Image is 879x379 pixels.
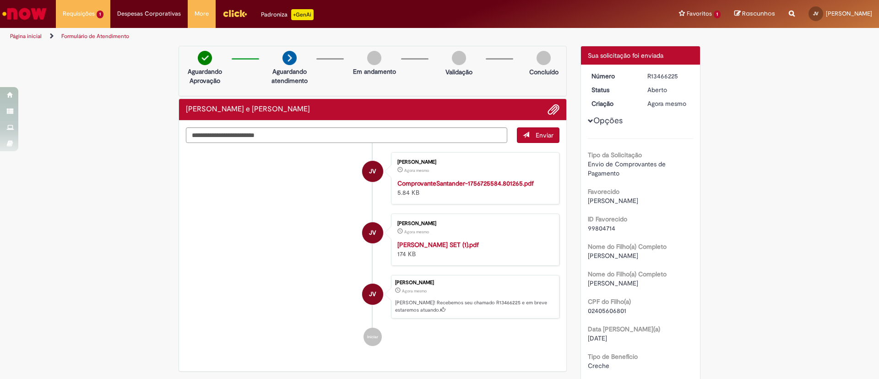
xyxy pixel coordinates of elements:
span: 99804714 [588,224,615,232]
div: [PERSON_NAME] [395,280,554,286]
time: 01/09/2025 08:23:02 [404,168,429,173]
span: JV [369,283,376,305]
span: Envio de Comprovantes de Pagamento [588,160,667,177]
span: Agora mesmo [404,168,429,173]
time: 01/09/2025 08:23:15 [402,288,427,294]
img: arrow-next.png [282,51,297,65]
div: Jaqueline Viveiros [362,284,383,305]
span: Favoritos [687,9,712,18]
span: Agora mesmo [647,99,686,108]
dt: Número [585,71,641,81]
a: [PERSON_NAME] SET (1).pdf [397,241,479,249]
span: 1 [97,11,103,18]
div: Jaqueline Viveiros [362,161,383,182]
p: [PERSON_NAME]! Recebemos seu chamado R13466225 e em breve estaremos atuando. [395,299,554,313]
p: Concluído [529,67,559,77]
div: 5.84 KB [397,179,550,197]
div: Jaqueline Viveiros [362,222,383,243]
b: CPF do Filho(a) [588,297,631,306]
span: 1 [714,11,721,18]
span: Rascunhos [742,9,775,18]
span: JV [369,222,376,244]
div: R13466225 [647,71,690,81]
span: Agora mesmo [404,229,429,235]
span: Despesas Corporativas [117,9,181,18]
p: Em andamento [353,67,396,76]
button: Enviar [517,127,559,143]
ul: Histórico de tíquete [186,143,559,356]
span: JV [813,11,819,16]
span: Enviar [536,131,553,139]
b: Favorecido [588,187,619,196]
ul: Trilhas de página [7,28,579,45]
h2: Auxílio Creche e Babá Histórico de tíquete [186,105,310,114]
div: Padroniza [261,9,314,20]
b: Nome do Filho(a) Completo [588,242,667,251]
span: JV [369,160,376,182]
a: Página inicial [10,33,42,40]
div: [PERSON_NAME] [397,221,550,226]
img: img-circle-grey.png [452,51,466,65]
span: [PERSON_NAME] [826,10,872,17]
img: img-circle-grey.png [537,51,551,65]
b: Tipo da Solicitação [588,151,642,159]
span: [PERSON_NAME] [588,197,638,205]
dt: Status [585,85,641,94]
b: Nome do Filho(a) Completo [588,270,667,278]
b: Tipo de Benefício [588,352,638,361]
b: ID Favorecido [588,215,627,223]
time: 01/09/2025 08:23:15 [647,99,686,108]
li: Jaqueline Viveiros [186,275,559,319]
p: Validação [445,67,472,77]
span: [DATE] [588,334,607,342]
dt: Criação [585,99,641,108]
div: 174 KB [397,240,550,258]
span: [PERSON_NAME] [588,252,638,260]
a: Formulário de Atendimento [61,33,129,40]
span: Agora mesmo [402,288,427,294]
a: ComprovanteSantander-1756725584.801265.pdf [397,179,534,187]
div: 01/09/2025 08:23:15 [647,99,690,108]
span: 02405606801 [588,307,626,315]
img: img-circle-grey.png [367,51,381,65]
button: Adicionar anexos [548,104,559,115]
span: [PERSON_NAME] [588,279,638,287]
a: Rascunhos [734,10,775,18]
img: ServiceNow [1,5,48,23]
span: Requisições [63,9,95,18]
img: check-circle-green.png [198,51,212,65]
p: Aguardando atendimento [267,67,312,85]
p: +GenAi [291,9,314,20]
img: click_logo_yellow_360x200.png [222,6,247,20]
span: More [195,9,209,18]
span: Sua solicitação foi enviada [588,51,663,60]
p: Aguardando Aprovação [183,67,227,85]
textarea: Digite sua mensagem aqui... [186,127,507,143]
time: 01/09/2025 08:22:59 [404,229,429,235]
b: Data [PERSON_NAME](a) [588,325,660,333]
div: Aberto [647,85,690,94]
div: [PERSON_NAME] [397,159,550,165]
span: Creche [588,362,609,370]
